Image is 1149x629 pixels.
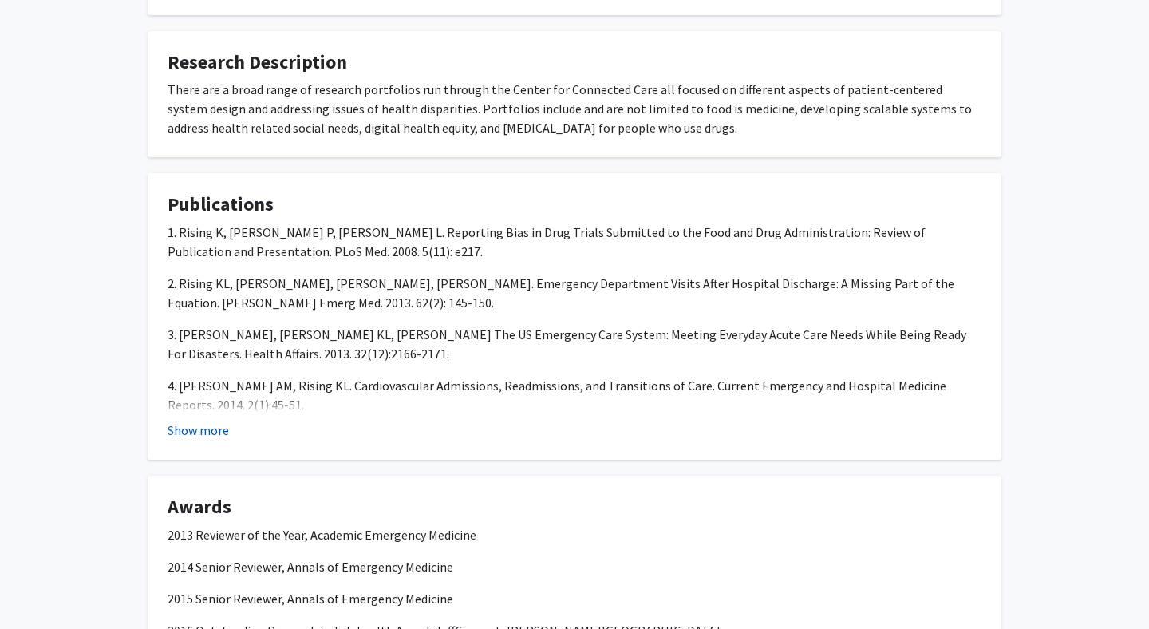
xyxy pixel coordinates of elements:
p: 1. Rising K, [PERSON_NAME] P, [PERSON_NAME] L. Reporting Bias in Drug Trials Submitted to the Foo... [168,223,981,261]
p: 2015 Senior Reviewer, Annals of Emergency Medicine [168,589,981,608]
p: 2013 Reviewer of the Year, Academic Emergency Medicine [168,525,981,544]
p: 2014 Senior Reviewer, Annals of Emergency Medicine [168,557,981,576]
iframe: Chat [12,557,68,617]
p: 3. [PERSON_NAME], [PERSON_NAME] KL, [PERSON_NAME] The US Emergency Care System: Meeting Everyday ... [168,325,981,363]
p: 4. [PERSON_NAME] AM, Rising KL. Cardiovascular Admissions, Readmissions, and Transitions of Care.... [168,376,981,414]
button: Show more [168,421,229,440]
h4: Research Description [168,51,981,74]
p: 2. Rising KL, [PERSON_NAME], [PERSON_NAME], [PERSON_NAME]. Emergency Department Visits After Hosp... [168,274,981,312]
h4: Awards [168,496,981,519]
h4: Publications [168,193,981,216]
div: There are a broad range of research portfolios run through the Center for Connected Care all focu... [168,80,981,137]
